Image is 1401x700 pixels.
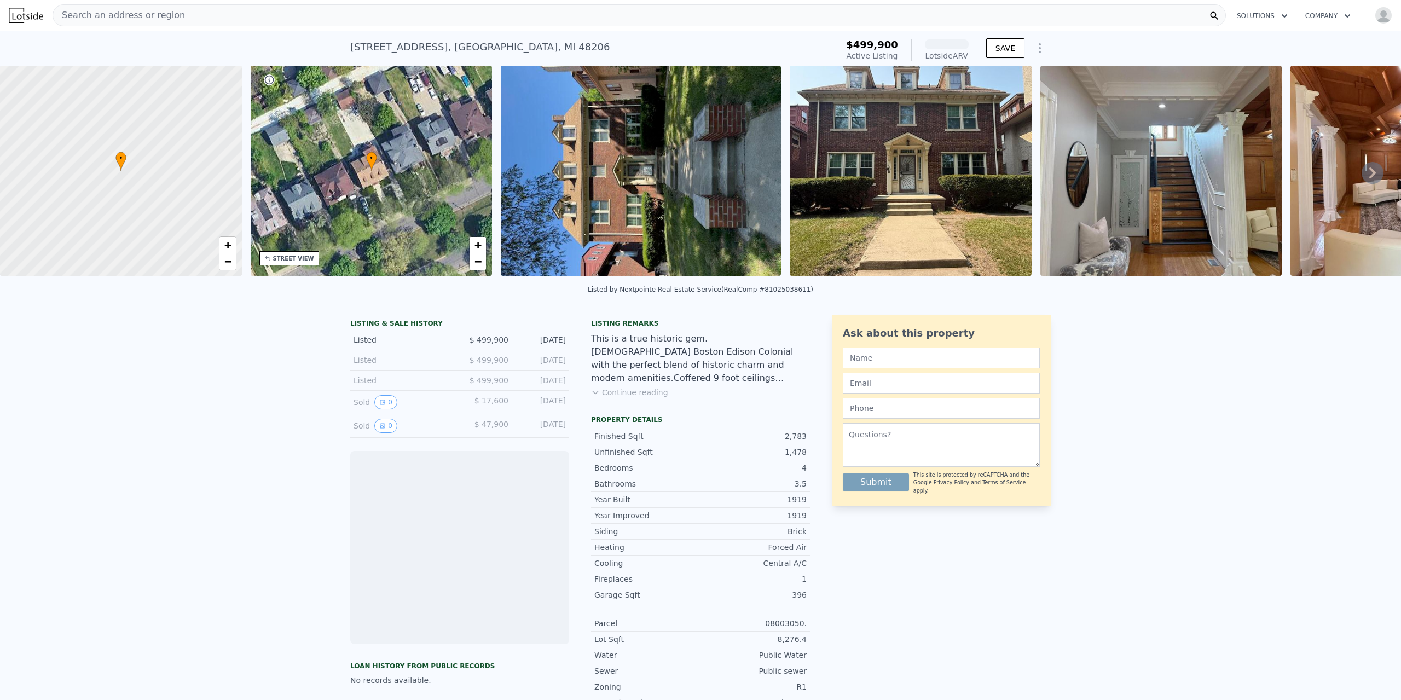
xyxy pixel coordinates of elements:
span: $ 499,900 [470,376,508,385]
div: Heating [594,542,700,553]
span: + [474,238,482,252]
span: • [366,153,377,163]
div: • [366,152,377,171]
a: Zoom out [219,253,236,270]
button: View historical data [374,419,397,433]
div: Lotside ARV [925,50,969,61]
div: This is a true historic gem. [DEMOGRAPHIC_DATA] Boston Edison Colonial with the perfect blend of ... [591,332,810,385]
div: Year Built [594,494,700,505]
input: Name [843,348,1040,368]
div: Sold [354,395,451,409]
button: Solutions [1228,6,1296,26]
div: Central A/C [700,558,807,569]
button: SAVE [986,38,1024,58]
div: 8,276.4 [700,634,807,645]
div: 1 [700,574,807,585]
span: Search an address or region [53,9,185,22]
div: Cooling [594,558,700,569]
span: • [115,153,126,163]
div: Year Improved [594,510,700,521]
span: $ 17,600 [474,396,508,405]
div: 396 [700,589,807,600]
div: 1919 [700,510,807,521]
div: Property details [591,415,810,424]
div: 08003050. [700,618,807,629]
a: Terms of Service [982,479,1026,485]
div: 4 [700,462,807,473]
a: Zoom in [470,237,486,253]
div: 1,478 [700,447,807,458]
div: Water [594,650,700,661]
div: Sold [354,419,451,433]
div: Finished Sqft [594,431,700,442]
span: − [224,254,231,268]
div: Bathrooms [594,478,700,489]
button: Show Options [1029,37,1051,59]
div: Listed [354,355,451,366]
span: Active Listing [847,51,898,60]
a: Privacy Policy [934,479,969,485]
div: Listed [354,375,451,386]
button: View historical data [374,395,397,409]
div: Public Water [700,650,807,661]
img: Sale: 167332999 Parcel: 49187530 [1040,66,1282,276]
div: Bedrooms [594,462,700,473]
div: Fireplaces [594,574,700,585]
div: 1919 [700,494,807,505]
div: Public sewer [700,666,807,676]
input: Email [843,373,1040,394]
div: [DATE] [517,355,566,366]
img: avatar [1375,7,1392,24]
div: R1 [700,681,807,692]
span: $ 47,900 [474,420,508,429]
a: Zoom in [219,237,236,253]
div: Brick [700,526,807,537]
div: Siding [594,526,700,537]
div: Parcel [594,618,700,629]
div: Listing remarks [591,319,810,328]
span: − [474,254,482,268]
div: Lot Sqft [594,634,700,645]
div: Ask about this property [843,326,1040,341]
button: Continue reading [591,387,668,398]
div: [DATE] [517,395,566,409]
a: Zoom out [470,253,486,270]
input: Phone [843,398,1040,419]
div: This site is protected by reCAPTCHA and the Google and apply. [913,471,1040,495]
div: STREET VIEW [273,254,314,263]
div: 2,783 [700,431,807,442]
div: [DATE] [517,419,566,433]
div: Unfinished Sqft [594,447,700,458]
div: Listed by Nextpointe Real Estate Service (RealComp #81025038611) [588,286,813,293]
div: Listed [354,334,451,345]
div: [DATE] [517,375,566,386]
span: + [224,238,231,252]
span: $499,900 [846,39,898,50]
div: [STREET_ADDRESS] , [GEOGRAPHIC_DATA] , MI 48206 [350,39,610,55]
div: • [115,152,126,171]
div: Garage Sqft [594,589,700,600]
div: Sewer [594,666,700,676]
div: 3.5 [700,478,807,489]
button: Company [1296,6,1359,26]
span: $ 499,900 [470,356,508,365]
img: Sale: 167332999 Parcel: 49187530 [501,66,781,276]
span: $ 499,900 [470,335,508,344]
img: Lotside [9,8,43,23]
button: Submit [843,473,909,491]
div: [DATE] [517,334,566,345]
div: Loan history from public records [350,662,569,670]
div: Forced Air [700,542,807,553]
div: Zoning [594,681,700,692]
div: LISTING & SALE HISTORY [350,319,569,330]
img: Sale: 167332999 Parcel: 49187530 [790,66,1032,276]
div: No records available. [350,675,569,686]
